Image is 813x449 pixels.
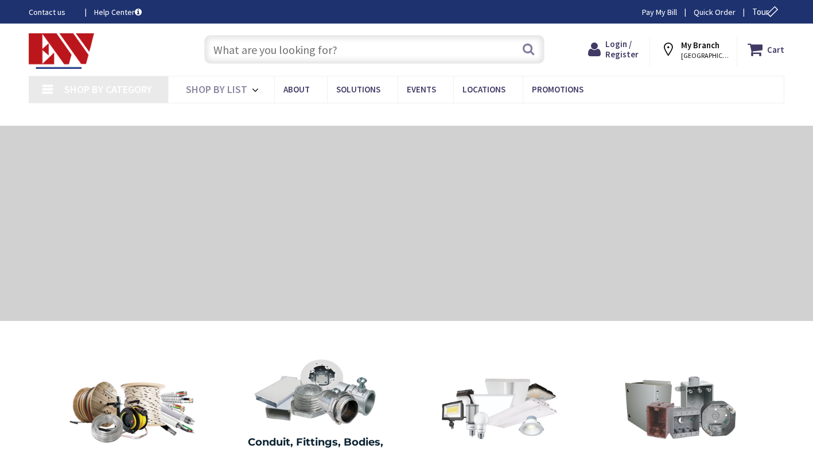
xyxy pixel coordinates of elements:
span: [GEOGRAPHIC_DATA], [GEOGRAPHIC_DATA] [681,51,730,60]
a: Cart [748,39,784,60]
span: Shop By List [186,83,247,96]
img: Electrical Wholesalers, Inc. [29,33,94,69]
a: Help Center [94,6,142,18]
a: Contact us [29,6,76,18]
span: Tour [752,6,781,17]
span: Promotions [532,84,584,95]
span: Login / Register [605,38,639,60]
strong: Cart [767,39,784,60]
span: Locations [462,84,505,95]
input: What are you looking for? [204,35,544,64]
div: My Branch [GEOGRAPHIC_DATA], [GEOGRAPHIC_DATA] [660,39,726,60]
a: Login / Register [588,39,639,60]
a: Pay My Bill [642,6,677,18]
a: Quick Order [694,6,736,18]
span: Events [407,84,436,95]
strong: My Branch [681,40,719,51]
span: Solutions [336,84,380,95]
span: Shop By Category [64,83,152,96]
span: About [283,84,310,95]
